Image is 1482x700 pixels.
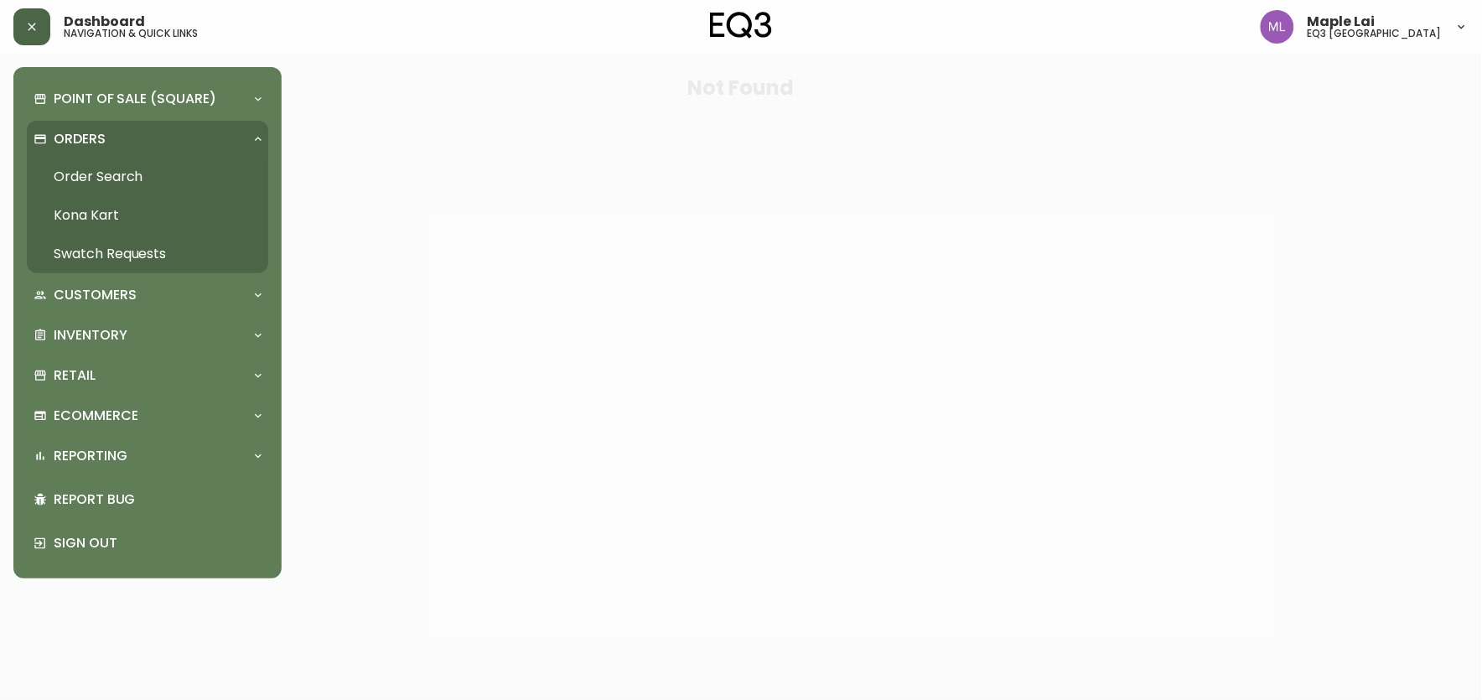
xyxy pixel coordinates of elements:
[1308,29,1442,39] h5: eq3 [GEOGRAPHIC_DATA]
[64,29,198,39] h5: navigation & quick links
[27,235,268,273] a: Swatch Requests
[27,121,268,158] div: Orders
[64,15,145,29] span: Dashboard
[54,490,262,509] p: Report Bug
[54,90,216,108] p: Point of Sale (Square)
[54,286,137,304] p: Customers
[54,534,262,552] p: Sign Out
[27,521,268,565] div: Sign Out
[1308,15,1376,29] span: Maple Lai
[54,366,96,385] p: Retail
[710,12,772,39] img: logo
[54,326,127,345] p: Inventory
[27,80,268,117] div: Point of Sale (Square)
[1261,10,1294,44] img: 61e28cffcf8cc9f4e300d877dd684943
[27,438,268,474] div: Reporting
[54,447,127,465] p: Reporting
[27,158,268,196] a: Order Search
[27,478,268,521] div: Report Bug
[27,357,268,394] div: Retail
[27,397,268,434] div: Ecommerce
[27,196,268,235] a: Kona Kart
[27,277,268,314] div: Customers
[27,317,268,354] div: Inventory
[54,407,138,425] p: Ecommerce
[54,130,106,148] p: Orders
